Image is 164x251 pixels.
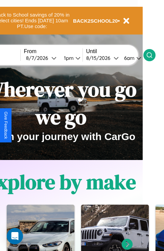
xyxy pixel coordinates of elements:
div: 8 / 7 / 2026 [26,55,51,61]
div: 8 / 15 / 2026 [86,55,114,61]
label: Until [86,48,143,54]
label: From [24,48,83,54]
button: 8/7/2026 [24,54,58,62]
b: BACK2SCHOOL20 [73,18,118,24]
button: 1pm [58,54,83,62]
div: Open Intercom Messenger [7,228,23,244]
button: 6am [119,54,143,62]
div: Give Feedback [3,112,8,139]
div: 1pm [61,55,75,61]
div: 6am [121,55,136,61]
